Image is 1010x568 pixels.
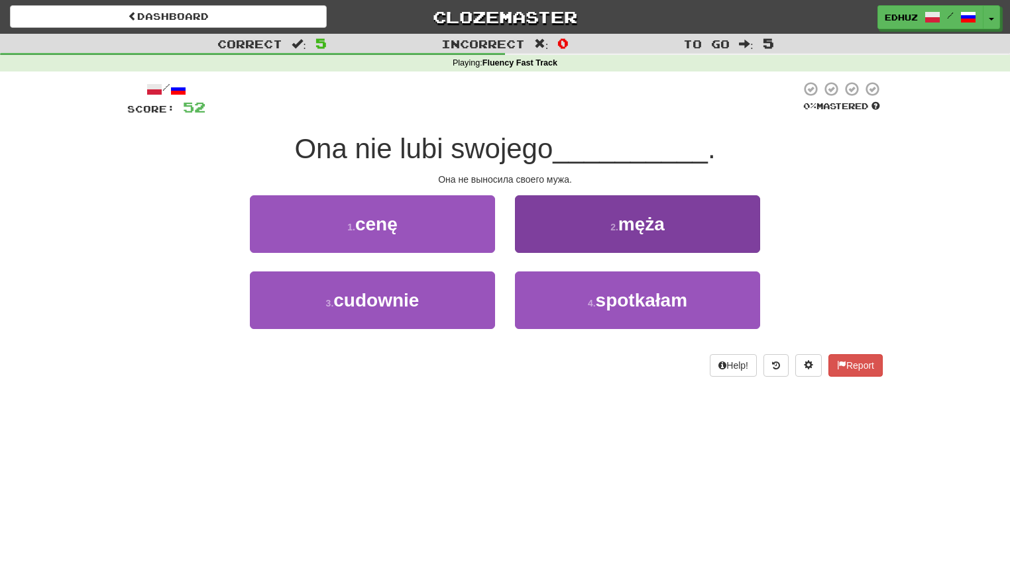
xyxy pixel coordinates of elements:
[333,290,419,310] span: cudownie
[557,35,569,51] span: 0
[250,195,495,253] button: 1.cenę
[885,11,918,23] span: EdHuz
[947,11,954,20] span: /
[515,195,760,253] button: 2.męża
[292,38,306,50] span: :
[515,271,760,329] button: 4.spotkałam
[610,222,618,232] small: 2 .
[596,290,688,310] span: spotkałam
[553,133,708,164] span: __________
[127,173,883,186] div: Она не выносила своего мужа.
[683,37,730,50] span: To go
[347,222,355,232] small: 1 .
[763,35,774,51] span: 5
[801,101,883,113] div: Mastered
[618,214,665,234] span: męża
[441,37,525,50] span: Incorrect
[326,298,334,308] small: 3 .
[708,133,716,164] span: .
[739,38,754,50] span: :
[315,35,327,51] span: 5
[294,133,553,164] span: Ona nie lubi swojego
[534,38,549,50] span: :
[588,298,596,308] small: 4 .
[355,214,398,234] span: cenę
[482,58,557,68] strong: Fluency Fast Track
[127,81,205,97] div: /
[347,5,663,28] a: Clozemaster
[710,354,757,377] button: Help!
[877,5,983,29] a: EdHuz /
[803,101,816,111] span: 0 %
[127,103,175,115] span: Score:
[10,5,327,28] a: Dashboard
[217,37,282,50] span: Correct
[828,354,883,377] button: Report
[763,354,789,377] button: Round history (alt+y)
[183,99,205,115] span: 52
[250,271,495,329] button: 3.cudownie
